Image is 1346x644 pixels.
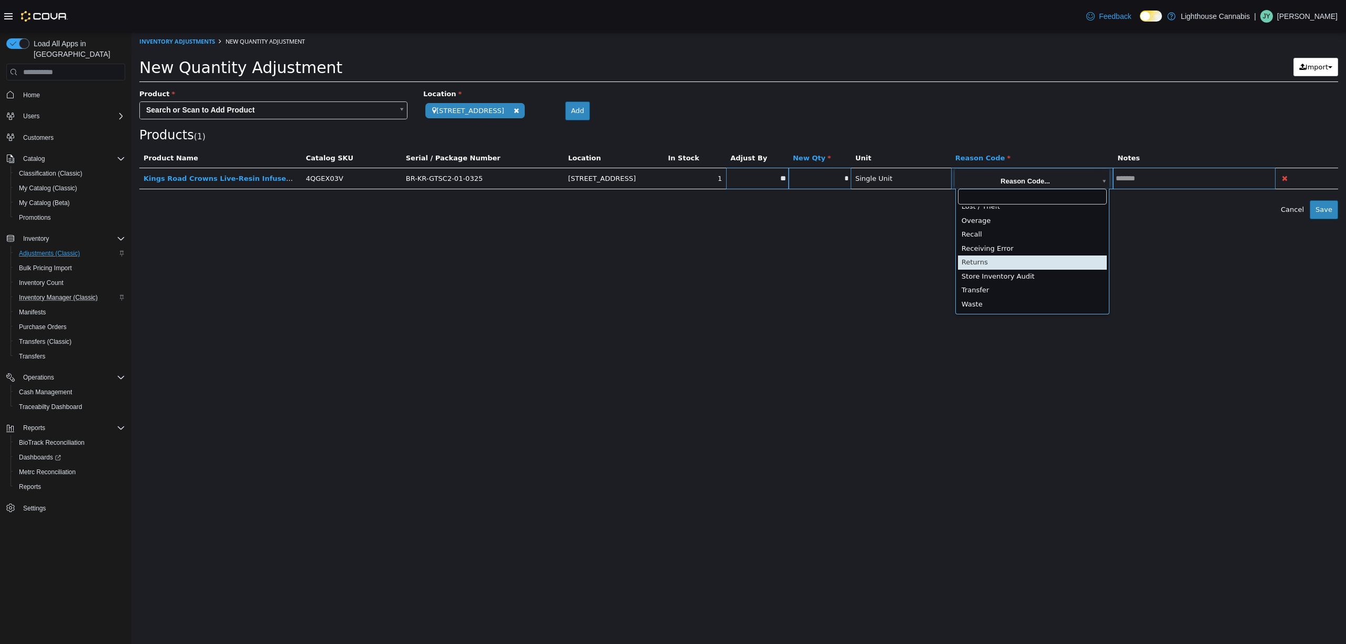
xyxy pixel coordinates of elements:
[15,167,87,180] a: Classification (Classic)
[1140,11,1162,22] input: Dark Mode
[1099,11,1131,22] span: Feedback
[19,89,44,101] a: Home
[1254,10,1256,23] p: |
[15,451,65,464] a: Dashboards
[11,385,129,400] button: Cash Management
[1260,10,1273,23] div: Jessie Yao
[19,131,58,144] a: Customers
[19,232,53,245] button: Inventory
[11,305,129,320] button: Manifests
[19,422,49,434] button: Reports
[19,371,125,384] span: Operations
[19,264,72,272] span: Bulk Pricing Import
[23,234,49,243] span: Inventory
[23,155,45,163] span: Catalog
[19,502,125,515] span: Settings
[19,308,46,316] span: Manifests
[6,83,125,543] nav: Complex example
[15,401,125,413] span: Traceabilty Dashboard
[1277,10,1338,23] p: [PERSON_NAME]
[827,182,975,196] div: Overage
[19,438,85,447] span: BioTrack Reconciliation
[23,373,54,382] span: Operations
[15,306,50,319] a: Manifests
[19,152,125,165] span: Catalog
[19,403,82,411] span: Traceabilty Dashboard
[15,321,125,333] span: Purchase Orders
[15,182,125,195] span: My Catalog (Classic)
[15,350,125,363] span: Transfers
[827,168,975,182] div: Lost / Theft
[15,277,125,289] span: Inventory Count
[19,279,64,287] span: Inventory Count
[15,277,68,289] a: Inventory Count
[15,321,71,333] a: Purchase Orders
[15,386,125,398] span: Cash Management
[11,435,129,450] button: BioTrack Reconciliation
[15,197,74,209] a: My Catalog (Beta)
[15,451,125,464] span: Dashboards
[23,504,46,513] span: Settings
[15,291,125,304] span: Inventory Manager (Classic)
[21,11,68,22] img: Cova
[11,479,129,494] button: Reports
[11,275,129,290] button: Inventory Count
[19,371,58,384] button: Operations
[19,453,61,462] span: Dashboards
[11,400,129,414] button: Traceabilty Dashboard
[827,238,975,252] div: Store Inventory Audit
[19,131,125,144] span: Customers
[15,211,55,224] a: Promotions
[19,468,76,476] span: Metrc Reconciliation
[23,134,54,142] span: Customers
[29,38,125,59] span: Load All Apps in [GEOGRAPHIC_DATA]
[15,306,125,319] span: Manifests
[19,502,50,515] a: Settings
[2,370,129,385] button: Operations
[827,251,975,265] div: Transfer
[19,213,51,222] span: Promotions
[15,247,84,260] a: Adjustments (Classic)
[15,335,76,348] a: Transfers (Classic)
[19,338,72,346] span: Transfers (Classic)
[2,231,129,246] button: Inventory
[19,88,125,101] span: Home
[15,167,125,180] span: Classification (Classic)
[15,386,76,398] a: Cash Management
[1181,10,1250,23] p: Lighthouse Cannabis
[2,421,129,435] button: Reports
[11,349,129,364] button: Transfers
[19,352,45,361] span: Transfers
[19,110,44,122] button: Users
[11,465,129,479] button: Metrc Reconciliation
[15,481,125,493] span: Reports
[11,181,129,196] button: My Catalog (Classic)
[11,450,129,465] a: Dashboards
[19,199,70,207] span: My Catalog (Beta)
[15,481,45,493] a: Reports
[19,232,125,245] span: Inventory
[2,109,129,124] button: Users
[827,265,975,280] div: Waste
[827,223,975,238] div: Returns
[11,261,129,275] button: Bulk Pricing Import
[827,196,975,210] div: Recall
[15,350,49,363] a: Transfers
[19,483,41,491] span: Reports
[2,130,129,145] button: Customers
[15,291,102,304] a: Inventory Manager (Classic)
[2,87,129,102] button: Home
[19,388,72,396] span: Cash Management
[2,500,129,516] button: Settings
[15,401,86,413] a: Traceabilty Dashboard
[15,262,76,274] a: Bulk Pricing Import
[23,424,45,432] span: Reports
[1263,10,1270,23] span: JY
[19,249,80,258] span: Adjustments (Classic)
[827,210,975,224] div: Receiving Error
[2,151,129,166] button: Catalog
[11,210,129,225] button: Promotions
[1082,6,1135,27] a: Feedback
[19,169,83,178] span: Classification (Classic)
